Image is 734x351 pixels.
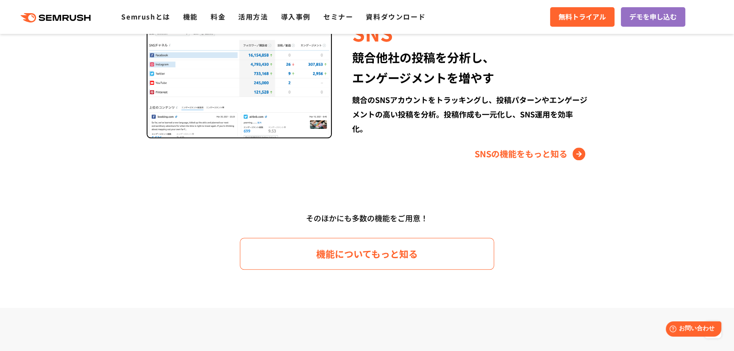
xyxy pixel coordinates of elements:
div: そのほかにも多数の機能をご用意！ [123,210,611,226]
a: セミナー [323,11,353,22]
div: 競合他社の投稿を分析し、 エンゲージメントを増やす [352,47,587,88]
div: 競合のSNSアカウントをトラッキングし、投稿パターンやエンゲージメントの高い投稿を分析。投稿作成も一元化し、SNS運用を効率化。 [352,92,587,136]
a: Semrushとは [121,11,170,22]
a: 無料トライアル [550,7,614,27]
a: 機能 [183,11,198,22]
span: デモを申し込む [629,11,677,22]
span: 機能についてもっと知る [316,246,418,261]
a: 資料ダウンロード [366,11,425,22]
a: 導入事例 [281,11,311,22]
span: 無料トライアル [559,11,606,22]
a: 活用方法 [238,11,268,22]
a: デモを申し込む [621,7,685,27]
a: 料金 [211,11,225,22]
a: SNSの機能をもっと知る [475,147,587,161]
iframe: Help widget launcher [659,318,725,342]
a: 機能についてもっと知る [240,238,494,270]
